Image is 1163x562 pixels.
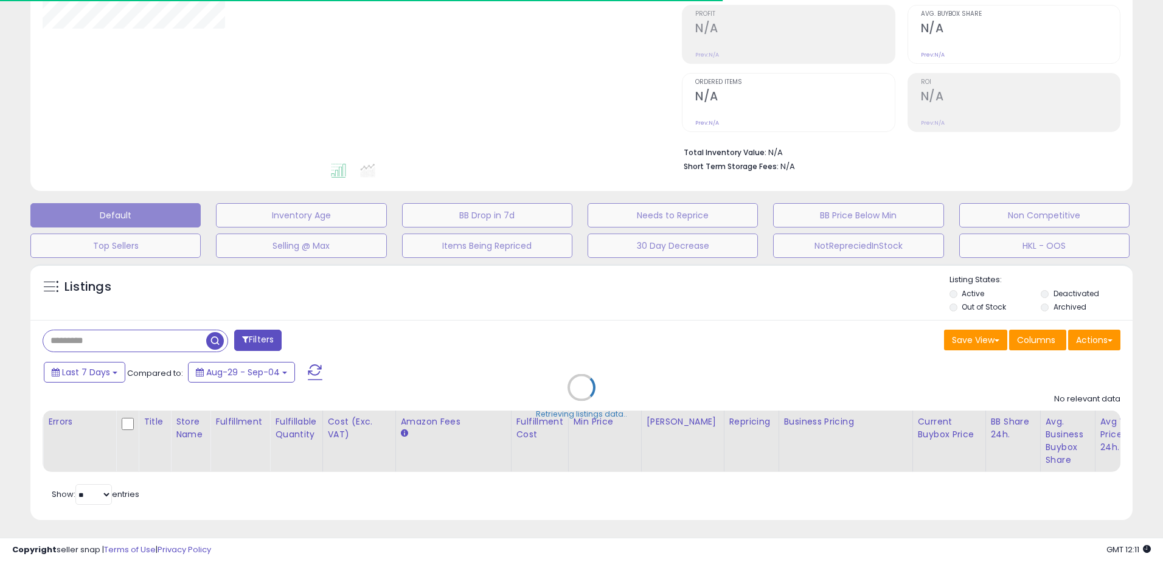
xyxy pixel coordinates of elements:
strong: Copyright [12,544,57,555]
h2: N/A [695,89,894,106]
button: HKL - OOS [959,234,1130,258]
small: Prev: N/A [695,51,719,58]
h2: N/A [921,21,1120,38]
h2: N/A [921,89,1120,106]
div: seller snap | | [12,544,211,556]
button: Inventory Age [216,203,386,227]
a: Privacy Policy [158,544,211,555]
button: Selling @ Max [216,234,386,258]
button: BB Price Below Min [773,203,943,227]
small: Prev: N/A [921,51,945,58]
button: Default [30,203,201,227]
button: 30 Day Decrease [588,234,758,258]
span: Avg. Buybox Share [921,11,1120,18]
button: Needs to Reprice [588,203,758,227]
span: Profit [695,11,894,18]
div: Retrieving listings data.. [536,409,627,420]
small: Prev: N/A [695,119,719,127]
span: ROI [921,79,1120,86]
span: Ordered Items [695,79,894,86]
button: Non Competitive [959,203,1130,227]
button: BB Drop in 7d [402,203,572,227]
small: Prev: N/A [921,119,945,127]
a: Terms of Use [104,544,156,555]
span: 2025-09-12 12:11 GMT [1106,544,1151,555]
li: N/A [684,144,1111,159]
b: Total Inventory Value: [684,147,766,158]
h2: N/A [695,21,894,38]
span: N/A [780,161,795,172]
button: NotRepreciedInStock [773,234,943,258]
button: Items Being Repriced [402,234,572,258]
button: Top Sellers [30,234,201,258]
b: Short Term Storage Fees: [684,161,779,172]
